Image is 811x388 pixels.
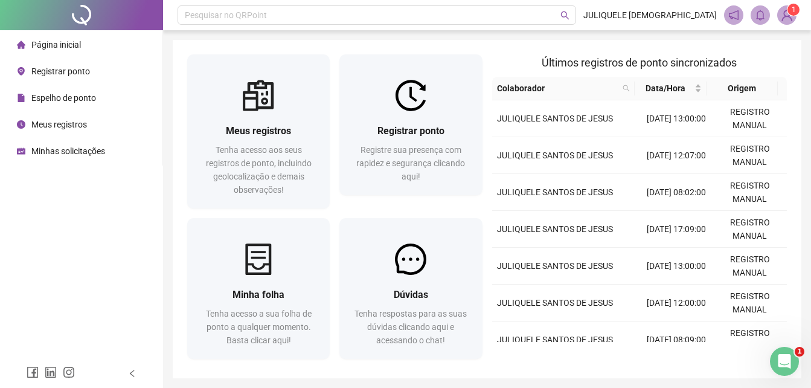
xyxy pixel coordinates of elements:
span: Minha folha [232,289,284,300]
span: Tenha acesso aos seus registros de ponto, incluindo geolocalização e demais observações! [206,145,312,195]
span: environment [17,67,25,76]
a: Minha folhaTenha acesso a sua folha de ponto a qualquer momento. Basta clicar aqui! [187,218,330,359]
th: Origem [707,77,778,100]
span: left [128,369,136,378]
span: Registrar ponto [31,66,90,76]
span: Espelho de ponto [31,93,96,103]
a: DúvidasTenha respostas para as suas dúvidas clicando aqui e acessando o chat! [339,218,482,359]
span: facebook [27,366,39,378]
td: [DATE] 08:09:00 [640,322,713,358]
span: home [17,40,25,49]
span: search [560,11,569,20]
span: linkedin [45,366,57,378]
td: REGISTRO MANUAL [713,137,787,174]
td: REGISTRO MANUAL [713,100,787,137]
span: search [623,85,630,92]
span: bell [755,10,766,21]
span: instagram [63,366,75,378]
iframe: Intercom live chat [770,347,799,376]
span: Registrar ponto [377,125,444,137]
span: JULIQUELE SANTOS DE JESUS [497,187,613,197]
td: REGISTRO MANUAL [713,285,787,322]
span: schedule [17,147,25,155]
td: REGISTRO MANUAL [713,248,787,285]
th: Data/Hora [635,77,706,100]
span: 1 [792,5,796,14]
td: [DATE] 13:00:00 [640,248,713,285]
td: [DATE] 13:00:00 [640,100,713,137]
span: Minhas solicitações [31,146,105,156]
span: Últimos registros de ponto sincronizados [542,56,737,69]
td: [DATE] 12:00:00 [640,285,713,322]
span: clock-circle [17,120,25,129]
span: Colaborador [497,82,618,95]
span: JULIQUELE SANTOS DE JESUS [497,335,613,344]
span: JULIQUELE SANTOS DE JESUS [497,298,613,308]
img: 88757 [778,6,796,24]
a: Meus registrosTenha acesso aos seus registros de ponto, incluindo geolocalização e demais observa... [187,54,330,209]
span: 1 [795,347,804,357]
td: REGISTRO MANUAL [713,211,787,248]
span: Página inicial [31,40,81,50]
sup: Atualize o seu contato no menu Meus Dados [787,4,800,16]
span: Tenha acesso a sua folha de ponto a qualquer momento. Basta clicar aqui! [206,309,312,345]
span: Meus registros [31,120,87,129]
span: JULIQUELE SANTOS DE JESUS [497,224,613,234]
span: Tenha respostas para as suas dúvidas clicando aqui e acessando o chat! [354,309,467,345]
span: Meus registros [226,125,291,137]
td: [DATE] 12:07:00 [640,137,713,174]
span: JULIQUELE SANTOS DE JESUS [497,261,613,271]
td: REGISTRO MANUAL [713,322,787,358]
span: JULIQUELE [DEMOGRAPHIC_DATA] [583,8,717,22]
td: [DATE] 17:09:00 [640,211,713,248]
span: Dúvidas [394,289,428,300]
span: JULIQUELE SANTOS DE JESUS [497,114,613,123]
span: file [17,94,25,102]
span: search [620,79,632,97]
span: Registre sua presença com rapidez e segurança clicando aqui! [356,145,465,181]
span: notification [728,10,739,21]
span: Data/Hora [640,82,691,95]
span: JULIQUELE SANTOS DE JESUS [497,150,613,160]
a: Registrar pontoRegistre sua presença com rapidez e segurança clicando aqui! [339,54,482,195]
td: REGISTRO MANUAL [713,174,787,211]
td: [DATE] 08:02:00 [640,174,713,211]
